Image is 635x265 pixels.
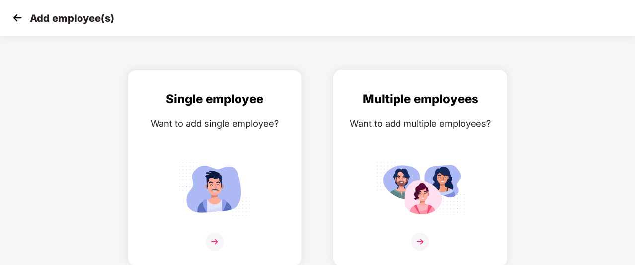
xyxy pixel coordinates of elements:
img: svg+xml;base64,PHN2ZyB4bWxucz0iaHR0cDovL3d3dy53My5vcmcvMjAwMC9zdmciIHdpZHRoPSIzNiIgaGVpZ2h0PSIzNi... [411,233,429,251]
img: svg+xml;base64,PHN2ZyB4bWxucz0iaHR0cDovL3d3dy53My5vcmcvMjAwMC9zdmciIHdpZHRoPSIzNiIgaGVpZ2h0PSIzNi... [206,233,224,251]
img: svg+xml;base64,PHN2ZyB4bWxucz0iaHR0cDovL3d3dy53My5vcmcvMjAwMC9zdmciIHdpZHRoPSIzMCIgaGVpZ2h0PSIzMC... [10,10,25,25]
img: svg+xml;base64,PHN2ZyB4bWxucz0iaHR0cDovL3d3dy53My5vcmcvMjAwMC9zdmciIGlkPSJNdWx0aXBsZV9lbXBsb3llZS... [376,158,465,220]
div: Want to add multiple employees? [344,116,497,131]
div: Multiple employees [344,90,497,109]
img: svg+xml;base64,PHN2ZyB4bWxucz0iaHR0cDovL3d3dy53My5vcmcvMjAwMC9zdmciIGlkPSJTaW5nbGVfZW1wbG95ZWUiIH... [170,158,259,220]
p: Add employee(s) [30,12,114,24]
div: Want to add single employee? [138,116,291,131]
div: Single employee [138,90,291,109]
